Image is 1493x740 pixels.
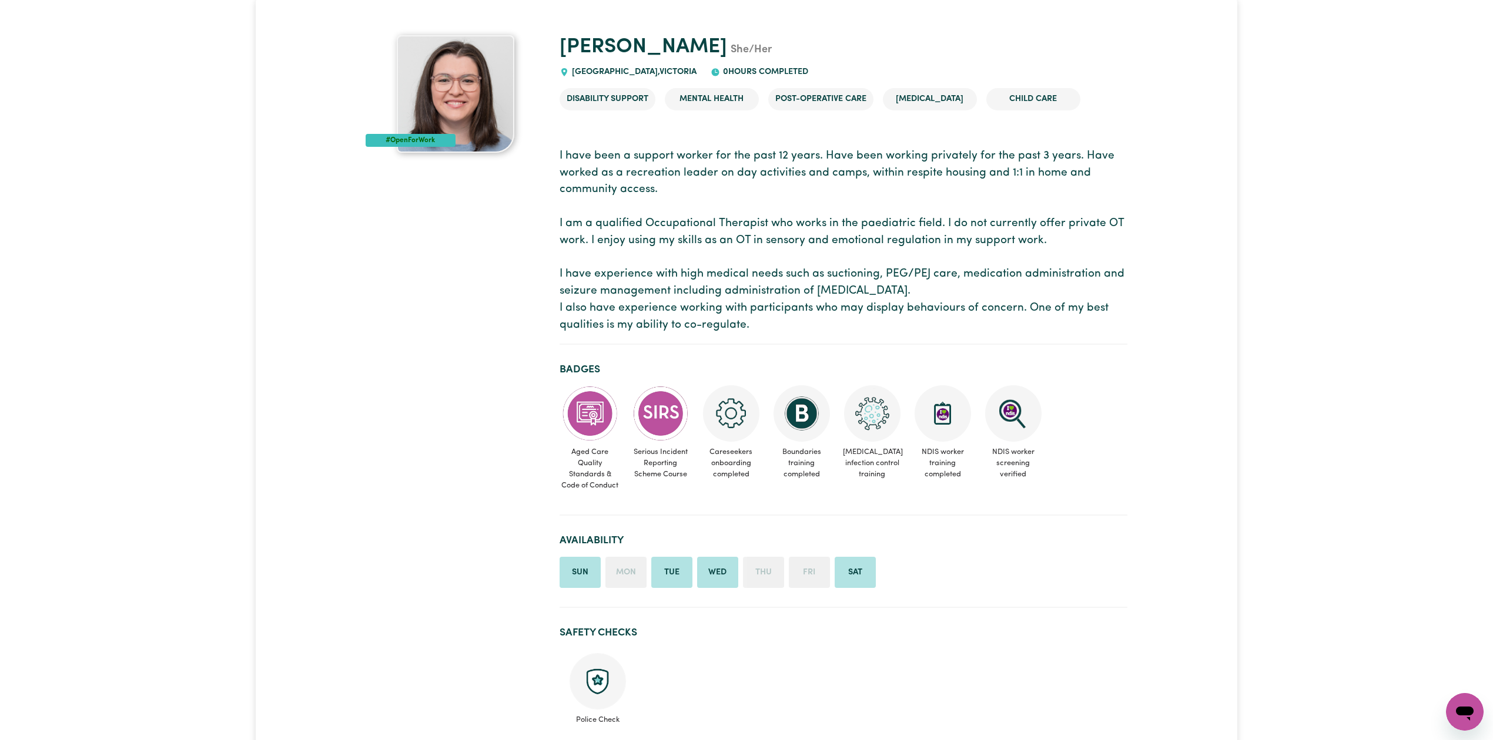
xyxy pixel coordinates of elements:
[985,385,1042,442] img: NDIS Worker Screening Verified
[912,442,973,485] span: NDIS worker training completed
[701,442,762,485] span: Careseekers onboarding completed
[630,442,691,485] span: Serious Incident Reporting Scheme Course
[665,88,759,110] li: Mental Health
[774,385,830,442] img: CS Academy: Boundaries in care and support work course completed
[835,557,876,588] li: Available on Saturday
[983,442,1044,485] span: NDIS worker screening verified
[569,68,697,76] span: [GEOGRAPHIC_DATA] , Victoria
[560,442,621,496] span: Aged Care Quality Standards & Code of Conduct
[768,88,873,110] li: Post-operative care
[366,134,456,147] div: #OpenForWork
[562,385,618,442] img: CS Academy: Aged Care Quality Standards & Code of Conduct course completed
[771,442,832,485] span: Boundaries training completed
[560,37,727,58] a: [PERSON_NAME]
[789,557,830,588] li: Unavailable on Friday
[560,88,655,110] li: Disability Support
[570,653,626,709] img: Police check
[397,35,514,153] img: Amy
[703,385,759,442] img: CS Academy: Careseekers Onboarding course completed
[605,557,647,588] li: Unavailable on Monday
[560,364,1127,376] h2: Badges
[986,88,1080,110] li: Child care
[560,627,1127,639] h2: Safety Checks
[651,557,692,588] li: Available on Tuesday
[569,709,627,725] span: Police Check
[720,68,808,76] span: 0 hours completed
[632,385,689,442] img: CS Academy: Serious Incident Reporting Scheme course completed
[883,88,977,110] li: [MEDICAL_DATA]
[560,557,601,588] li: Available on Sunday
[697,557,738,588] li: Available on Wednesday
[560,148,1127,334] p: I have been a support worker for the past 12 years. Have been working privately for the past 3 ye...
[842,442,903,485] span: [MEDICAL_DATA] infection control training
[915,385,971,442] img: CS Academy: Introduction to NDIS Worker Training course completed
[844,385,901,442] img: CS Academy: COVID-19 Infection Control Training course completed
[743,557,784,588] li: Unavailable on Thursday
[560,534,1127,547] h2: Availability
[366,35,545,153] a: Amy's profile picture'#OpenForWork
[727,45,772,55] span: She/Her
[1446,693,1484,731] iframe: Button to launch messaging window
